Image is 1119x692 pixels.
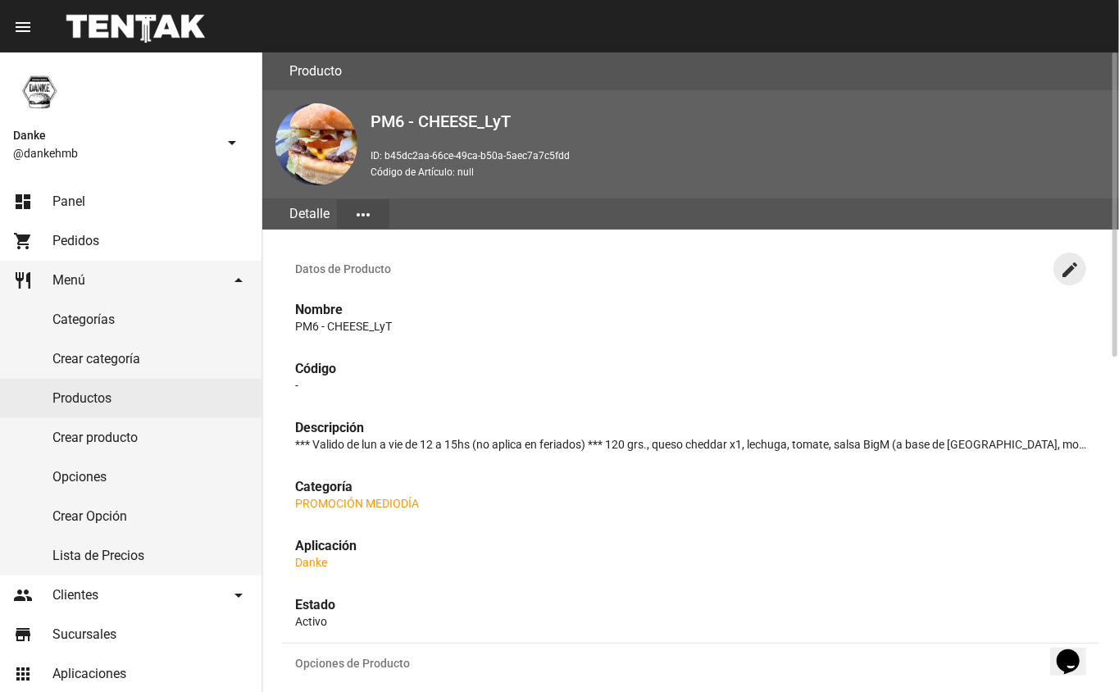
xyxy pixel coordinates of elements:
[295,479,353,494] strong: Categoría
[13,625,33,644] mat-icon: store
[52,233,99,249] span: Pedidos
[371,148,1106,164] p: ID: b45dc2aa-66ce-49ca-b50a-5aec7a7c5fdd
[275,103,357,185] img: f4fd4fc5-1d0f-45c4-b852-86da81b46df0.png
[13,192,33,212] mat-icon: dashboard
[353,205,373,225] mat-icon: more_horiz
[295,613,1086,630] p: Activo
[295,361,336,376] strong: Código
[13,145,216,162] span: @dankehmb
[371,108,1106,134] h2: PM6 - CHEESE_LyT
[13,585,33,605] mat-icon: people
[337,199,389,229] button: Elegir sección
[282,198,337,230] div: Detalle
[52,587,98,603] span: Clientes
[13,125,216,145] span: Danke
[295,556,327,569] a: Danke
[13,664,33,684] mat-icon: apps
[289,60,342,83] h3: Producto
[13,66,66,118] img: 1d4517d0-56da-456b-81f5-6111ccf01445.png
[295,262,1053,275] span: Datos de Producto
[295,302,343,317] strong: Nombre
[295,497,419,510] a: PROMOCIÓN MEDIODÍA
[13,17,33,37] mat-icon: menu
[1053,253,1086,285] button: Editar
[295,436,1086,453] p: *** Valido de lun a vie de 12 a 15hs (no aplica en feriados) *** 120 grs., queso cheddar x1, lech...
[295,377,1086,394] p: -
[13,231,33,251] mat-icon: shopping_cart
[1060,260,1080,280] mat-icon: create
[295,657,1053,670] span: Opciones de Producto
[222,133,242,153] mat-icon: arrow_drop_down
[295,538,357,553] strong: Aplicación
[52,666,126,682] span: Aplicaciones
[295,597,335,612] strong: Estado
[371,164,1106,180] p: Código de Artículo: null
[13,271,33,290] mat-icon: restaurant
[295,420,364,435] strong: Descripción
[52,272,85,289] span: Menú
[229,585,248,605] mat-icon: arrow_drop_down
[295,318,1086,335] p: PM6 - CHEESE_LyT
[1050,626,1103,676] iframe: chat widget
[52,626,116,643] span: Sucursales
[229,271,248,290] mat-icon: arrow_drop_down
[52,193,85,210] span: Panel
